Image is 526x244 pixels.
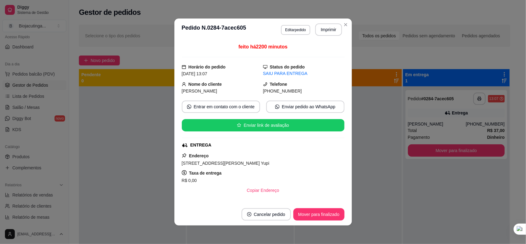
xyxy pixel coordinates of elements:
strong: Horário do pedido [189,64,226,69]
strong: Telefone [270,82,287,87]
button: Editarpedido [281,25,310,35]
button: Mover para finalizado [293,208,345,221]
span: [DATE] 13:07 [182,71,207,76]
strong: Endereço [189,153,209,158]
button: Imprimir [315,23,342,36]
span: [STREET_ADDRESS][PERSON_NAME] Yupi [182,161,270,166]
span: close-circle [247,212,251,217]
button: close-circleCancelar pedido [242,208,291,221]
span: desktop [263,65,267,69]
span: calendar [182,65,186,69]
span: dollar [182,170,187,175]
button: whats-appEntrar em contato com o cliente [182,101,260,113]
span: [PHONE_NUMBER] [263,89,302,93]
span: R$ 0,00 [182,178,197,183]
span: [PERSON_NAME] [182,89,217,93]
span: star [237,123,241,127]
button: Close [341,20,351,30]
span: user [182,82,186,86]
button: Copiar Endereço [242,184,284,196]
span: phone [263,82,267,86]
span: pushpin [182,153,187,158]
strong: Nome do cliente [189,82,222,87]
div: SAIU PARA ENTREGA [263,70,345,77]
span: whats-app [275,105,279,109]
span: whats-app [187,105,191,109]
strong: Status do pedido [270,64,305,69]
button: starEnviar link de avaliação [182,119,345,131]
h3: Pedido N. 0284-7acec605 [182,23,246,36]
span: feito há 2200 minutos [239,44,287,49]
button: whats-appEnviar pedido ao WhatsApp [266,101,345,113]
div: ENTREGA [190,142,211,148]
strong: Taxa de entrega [189,171,222,176]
